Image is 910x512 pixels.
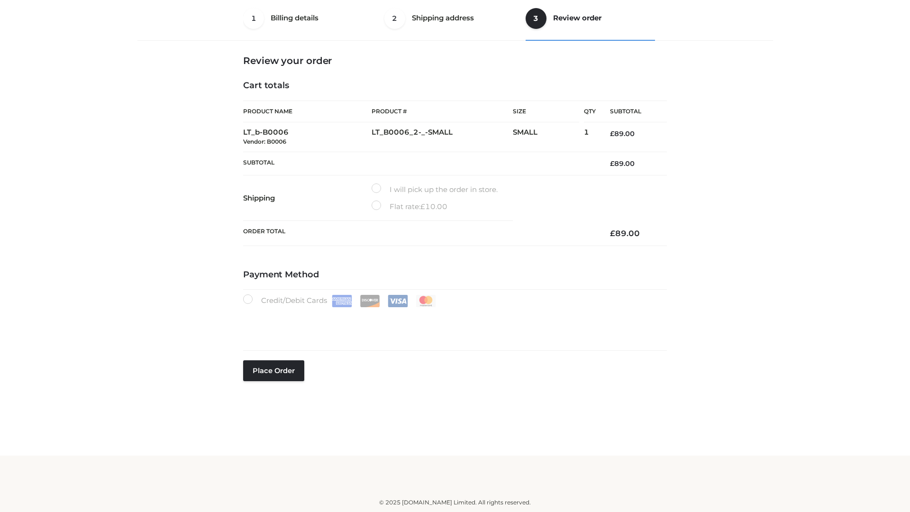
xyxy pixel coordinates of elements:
bdi: 89.00 [610,229,640,238]
th: Subtotal [596,101,667,122]
h4: Payment Method [243,270,667,280]
img: Mastercard [416,295,436,307]
th: Product # [372,101,513,122]
td: 1 [584,122,596,152]
small: Vendor: B0006 [243,138,286,145]
bdi: 89.00 [610,129,635,138]
th: Subtotal [243,152,596,175]
td: LT_b-B0006 [243,122,372,152]
img: Visa [388,295,408,307]
span: £ [610,129,614,138]
label: Flat rate: [372,201,447,213]
bdi: 89.00 [610,159,635,168]
label: Credit/Debit Cards [243,294,437,307]
td: SMALL [513,122,584,152]
span: £ [610,159,614,168]
iframe: Secure payment input frame [241,305,665,340]
th: Product Name [243,101,372,122]
h4: Cart totals [243,81,667,91]
span: £ [610,229,615,238]
th: Order Total [243,221,596,246]
img: Discover [360,295,380,307]
img: Amex [332,295,352,307]
div: © 2025 [DOMAIN_NAME] Limited. All rights reserved. [141,498,769,507]
h3: Review your order [243,55,667,66]
label: I will pick up the order in store. [372,183,498,196]
th: Size [513,101,579,122]
td: LT_B0006_2-_-SMALL [372,122,513,152]
th: Qty [584,101,596,122]
button: Place order [243,360,304,381]
bdi: 10.00 [420,202,447,211]
span: £ [420,202,425,211]
th: Shipping [243,175,372,221]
